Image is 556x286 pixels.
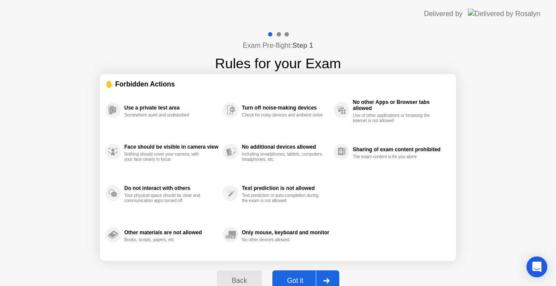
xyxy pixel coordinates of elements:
[275,277,316,285] div: Got it
[353,99,447,111] div: No other Apps or Browser tabs allowed
[124,193,206,203] div: Your physical space should be clear and communication apps turned off
[219,277,259,285] div: Back
[215,53,341,74] h1: Rules for your Exam
[526,256,547,277] div: Open Intercom Messenger
[242,229,329,236] div: Only mouse, keyboard and monitor
[468,9,540,19] img: Delivered by Rosalyn
[242,113,324,118] div: Check for noisy devices and ambient noise
[124,237,206,243] div: Books, scripts, papers, etc
[242,193,324,203] div: Text prediction or auto-completion during the exam is not allowed
[124,105,218,111] div: Use a private test area
[242,185,329,191] div: Text prediction is not allowed
[242,144,329,150] div: No additional devices allowed
[124,229,218,236] div: Other materials are not allowed
[424,9,463,19] div: Delivered by
[105,79,451,89] div: ✋ Forbidden Actions
[124,144,218,150] div: Face should be visible in camera view
[124,185,218,191] div: Do not interact with others
[242,105,329,111] div: Turn off noise-making devices
[242,152,324,162] div: Including smartphones, tablets, computers, headphones, etc.
[353,113,435,123] div: Use of other applications or browsing the internet is not allowed
[353,146,447,153] div: Sharing of exam content prohibited
[243,40,313,51] h4: Exam Pre-flight:
[124,113,206,118] div: Somewhere quiet and undisturbed
[242,237,324,243] div: No other devices allowed
[124,152,206,162] div: Nothing should cover your camera, with your face clearly in focus
[292,42,313,49] b: Step 1
[353,154,435,160] div: The exam content is for you alone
